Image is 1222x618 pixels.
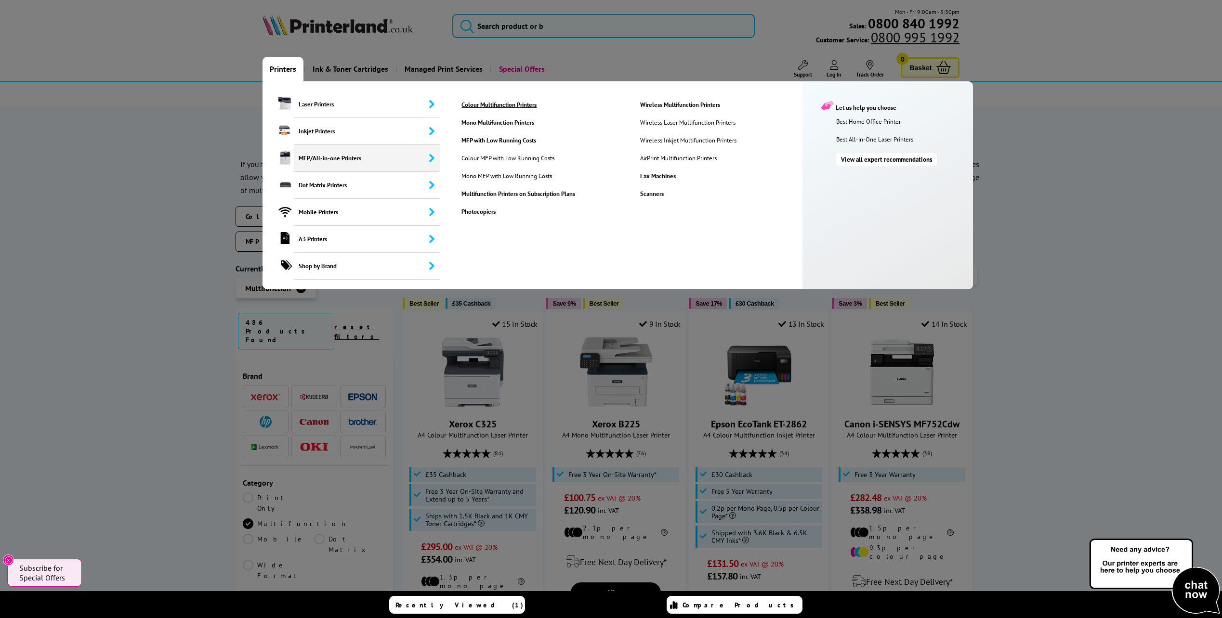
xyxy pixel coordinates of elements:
a: Scanners [633,190,811,198]
a: Mobile Printers [263,199,440,226]
span: MFP/All-in-one Printers [294,145,440,172]
button: Close [3,554,14,566]
span: A3 Printers [294,226,440,253]
a: MFP/All-in-one Printers [263,145,440,172]
a: Recently Viewed (1) [389,596,525,614]
a: Inkjet Printers [263,118,440,145]
a: Mono Multifunction Printers [454,118,632,127]
a: A3 Printers [263,226,440,253]
a: Multifunction Printers on Subscription Plans [454,190,632,198]
a: MFP with Low Running Costs [454,136,632,144]
span: Shop by Brand [294,253,440,280]
span: Recently Viewed (1) [395,601,524,609]
span: Dot Matrix Printers [294,172,440,199]
a: Laser Printers [263,91,440,118]
a: Colour MFP with Low Running Costs [454,154,571,162]
div: Let us help you choose [822,101,963,112]
img: Open Live Chat window [1087,537,1222,616]
a: Mono MFP with Low Running Costs [454,172,571,180]
a: Photocopiers [454,207,632,216]
span: Mobile Printers [294,199,440,226]
a: Fax Machines [633,172,811,180]
a: Dot Matrix Printers [263,172,440,199]
a: AirPrint Multifunction Printers [633,154,753,162]
span: Compare Products [683,601,799,609]
a: Wireless Inkjet Multifunction Printers [633,136,753,144]
a: Best All-in-One Laser Printers [836,135,968,143]
a: Printers [263,57,303,81]
a: Wireless Laser Multifunction Printers [633,118,753,127]
span: Inkjet Printers [294,118,440,145]
a: Shop by Brand [263,253,440,280]
a: Colour Multifunction Printers [454,101,632,109]
a: Compare Products [667,596,802,614]
a: View all expert recommendations [836,153,937,166]
span: Subscribe for Special Offers [19,563,72,582]
a: Best Home Office Printer [836,117,968,126]
a: Wireless Multifunction Printers [633,101,811,109]
span: Laser Printers [294,91,440,118]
